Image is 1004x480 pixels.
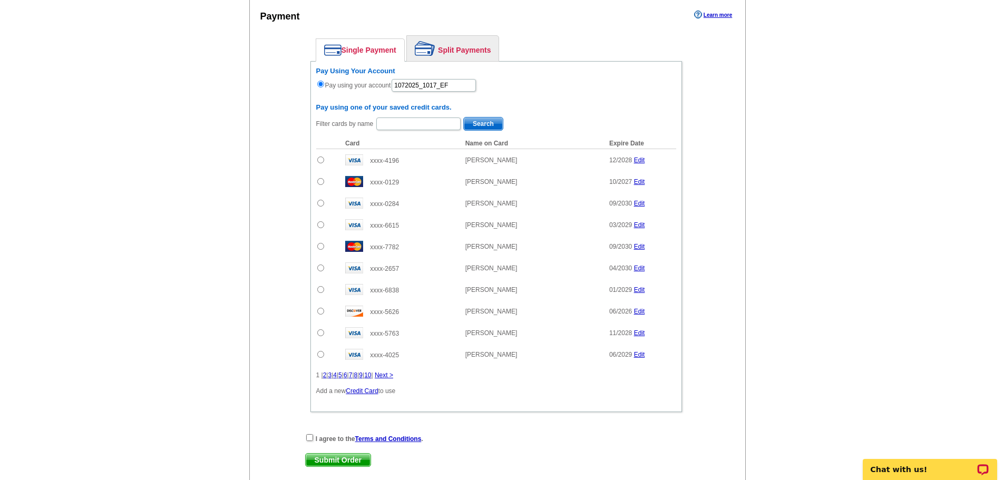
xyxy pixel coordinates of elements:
label: Filter cards by name [316,119,374,129]
span: xxxx-5763 [370,330,399,337]
span: [PERSON_NAME] [465,156,518,164]
a: 9 [359,371,363,379]
a: Next > [375,371,393,379]
th: Name on Card [460,138,604,149]
a: Learn more [694,11,732,19]
a: 6 [344,371,347,379]
a: Edit [634,243,645,250]
span: [PERSON_NAME] [465,265,518,272]
a: Edit [634,178,645,185]
a: 8 [354,371,358,379]
a: 10 [364,371,371,379]
h6: Pay using one of your saved credit cards. [316,103,676,112]
a: Edit [634,351,645,358]
img: visa.gif [345,349,363,360]
img: visa.gif [345,219,363,230]
div: 1 | | | | | | | | | | [316,370,676,380]
img: single-payment.png [324,44,342,56]
span: xxxx-6615 [370,222,399,229]
img: visa.gif [345,327,363,338]
span: xxxx-2657 [370,265,399,272]
span: xxxx-0284 [370,200,399,208]
a: 3 [328,371,332,379]
span: 03/2029 [609,221,632,229]
span: xxxx-4025 [370,351,399,359]
a: Edit [634,265,645,272]
div: Payment [260,9,300,24]
a: Edit [634,308,645,315]
span: xxxx-4196 [370,157,399,164]
p: Add a new to use [316,386,676,396]
a: 2 [323,371,327,379]
th: Card [340,138,460,149]
strong: I agree to the . [316,435,423,443]
span: [PERSON_NAME] [465,308,518,315]
a: Credit Card [346,387,378,395]
a: Split Payments [407,36,499,61]
span: xxxx-7782 [370,243,399,251]
a: Edit [634,200,645,207]
span: 06/2026 [609,308,632,315]
span: xxxx-0129 [370,179,399,186]
a: Edit [634,156,645,164]
span: Submit Order [306,454,371,466]
button: Search [463,117,503,131]
div: Pay using your account [316,67,676,93]
span: [PERSON_NAME] [465,221,518,229]
h6: Pay Using Your Account [316,67,676,75]
span: xxxx-6838 [370,287,399,294]
input: PO #: [392,79,476,92]
iframe: LiveChat chat widget [856,447,1004,480]
span: 09/2030 [609,243,632,250]
img: disc.gif [345,306,363,317]
span: [PERSON_NAME] [465,200,518,207]
a: 7 [349,371,353,379]
span: [PERSON_NAME] [465,243,518,250]
img: mast.gif [345,176,363,187]
span: xxxx-5626 [370,308,399,316]
img: visa.gif [345,262,363,273]
span: 12/2028 [609,156,632,164]
span: 10/2027 [609,178,632,185]
span: 01/2029 [609,286,632,293]
span: 09/2030 [609,200,632,207]
span: 11/2028 [609,329,632,337]
a: 5 [338,371,342,379]
span: [PERSON_NAME] [465,178,518,185]
span: 06/2029 [609,351,632,358]
a: Edit [634,329,645,337]
span: [PERSON_NAME] [465,286,518,293]
img: split-payment.png [415,41,435,56]
img: visa.gif [345,284,363,295]
img: visa.gif [345,154,363,165]
img: mast.gif [345,241,363,252]
span: Search [464,117,503,130]
a: Terms and Conditions [355,435,422,443]
a: Edit [634,221,645,229]
a: 4 [333,371,337,379]
img: visa.gif [345,198,363,209]
th: Expire Date [604,138,676,149]
span: [PERSON_NAME] [465,329,518,337]
span: 04/2030 [609,265,632,272]
a: Single Payment [316,39,404,61]
a: Edit [634,286,645,293]
span: [PERSON_NAME] [465,351,518,358]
